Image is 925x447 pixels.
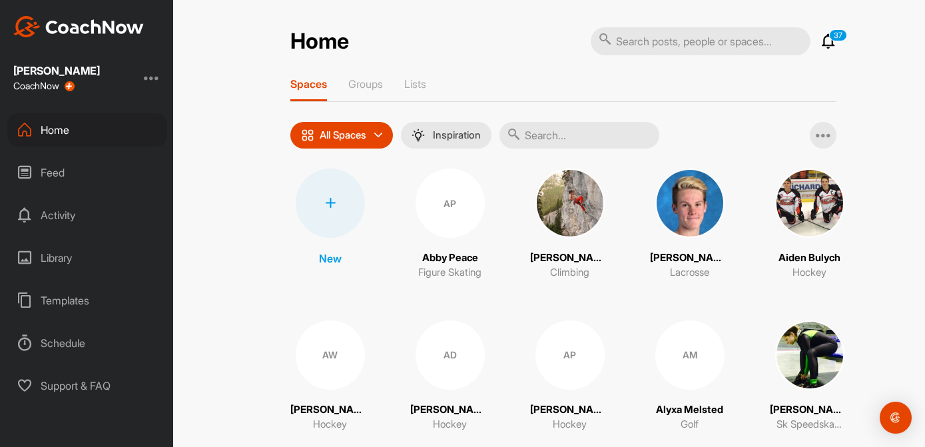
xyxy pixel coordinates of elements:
[416,169,485,238] div: AP
[530,250,610,266] p: [PERSON_NAME]
[553,417,587,432] p: Hockey
[7,284,167,317] div: Templates
[410,402,490,418] p: [PERSON_NAME]
[792,265,826,280] p: Hockey
[650,320,730,432] a: AMAlyxa MelstedGolf
[13,16,144,37] img: CoachNow
[7,113,167,147] div: Home
[770,402,850,418] p: [PERSON_NAME]
[418,265,481,280] p: Figure Skating
[530,320,610,432] a: AP[PERSON_NAME]Hockey
[775,320,844,390] img: square_0240d5ec7126cec16ab7fdbcd4d517e1.jpg
[13,81,75,91] div: CoachNow
[412,129,425,142] img: menuIcon
[290,77,327,91] p: Spaces
[433,417,467,432] p: Hockey
[433,130,481,141] p: Inspiration
[290,402,370,418] p: [PERSON_NAME]
[650,169,730,280] a: [PERSON_NAME]Lacrosse
[655,320,725,390] div: AM
[319,250,342,266] p: New
[7,199,167,232] div: Activity
[348,77,383,91] p: Groups
[320,130,366,141] p: All Spaces
[530,402,610,418] p: [PERSON_NAME]
[535,320,605,390] div: AP
[7,156,167,189] div: Feed
[655,169,725,238] img: square_b5a5e34561976ff5c125b0033988f676.jpg
[880,402,912,434] div: Open Intercom Messenger
[313,417,347,432] p: Hockey
[775,169,844,238] img: square_10ee9a7497382e5eb847d2dfc5463eb1.jpg
[7,369,167,402] div: Support & FAQ
[550,265,589,280] p: Climbing
[770,169,850,280] a: Aiden BulychHockey
[404,77,426,91] p: Lists
[7,326,167,360] div: Schedule
[591,27,810,55] input: Search posts, people or spaces...
[530,169,610,280] a: [PERSON_NAME]Climbing
[301,129,314,142] img: icon
[829,29,847,41] p: 37
[681,417,699,432] p: Golf
[770,320,850,432] a: [PERSON_NAME]Sk Speedskating
[650,250,730,266] p: [PERSON_NAME]
[290,320,370,432] a: AW[PERSON_NAME]Hockey
[535,169,605,238] img: square_71d8a17adc17a43ba6367bee26c9dbc2.jpg
[290,29,349,55] h2: Home
[416,320,485,390] div: AD
[422,250,478,266] p: Abby Peace
[656,402,723,418] p: Alyxa Melsted
[670,265,709,280] p: Lacrosse
[410,320,490,432] a: AD[PERSON_NAME]Hockey
[296,320,365,390] div: AW
[7,241,167,274] div: Library
[13,65,100,76] div: [PERSON_NAME]
[410,169,490,280] a: APAbby PeaceFigure Skating
[778,250,840,266] p: Aiden Bulych
[499,122,659,149] input: Search...
[776,417,843,432] p: Sk Speedskating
